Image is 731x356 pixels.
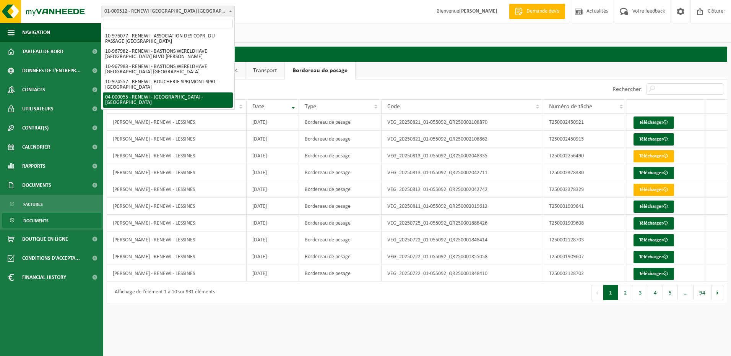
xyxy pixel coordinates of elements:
span: Code [387,104,400,110]
button: Next [712,285,723,300]
td: [DATE] [247,265,299,282]
td: T250002450915 [543,131,627,147]
strong: [PERSON_NAME] [459,8,497,14]
td: Bordereau de pesage [299,131,382,147]
span: Utilisateurs [22,99,54,118]
td: [DATE] [247,248,299,265]
td: [PERSON_NAME] - RENEWI - LESSINES [107,131,247,147]
td: Bordereau de pesage [299,248,382,265]
span: Conditions d'accepta... [22,249,80,268]
span: Documents [23,214,49,228]
td: VEG_20250725_01-055092_QR250001888426 [382,215,543,231]
button: 2 [618,285,633,300]
td: T250002128702 [543,265,627,282]
td: [PERSON_NAME] - RENEWI - LESSINES [107,215,247,231]
span: Documents [22,176,51,195]
a: Bordereau de pesage [285,62,355,79]
a: Documents [2,213,101,228]
span: Type [305,104,316,110]
td: Bordereau de pesage [299,231,382,248]
td: Bordereau de pesage [299,147,382,164]
td: [DATE] [247,215,299,231]
span: Numéro de tâche [549,104,592,110]
span: Tableau de bord [22,42,63,61]
td: VEG_20250722_01-055092_QR250001848414 [382,231,543,248]
td: VEG_20250813_01-055092_QR250002048335 [382,147,543,164]
td: [DATE] [247,181,299,198]
td: [PERSON_NAME] - RENEWI - LESSINES [107,231,247,248]
td: T250002378329 [543,181,627,198]
td: VEG_20250813_01-055092_QR250002042742 [382,181,543,198]
li: 10-967983 - RENEWI - BASTIONS WERELDHAVE [GEOGRAPHIC_DATA] [GEOGRAPHIC_DATA] [103,62,233,77]
span: Financial History [22,268,66,287]
a: Télécharger [634,150,674,162]
span: Demande devis [525,8,561,15]
span: Contacts [22,80,45,99]
li: 10-976077 - RENEWI - ASSOCIATION DES COPR. DU PASSAGE [GEOGRAPHIC_DATA] [103,31,233,47]
td: Bordereau de pesage [299,215,382,231]
td: [PERSON_NAME] - RENEWI - LESSINES [107,248,247,265]
td: [PERSON_NAME] - RENEWI - LESSINES [107,198,247,215]
td: [DATE] [247,231,299,248]
td: Bordereau de pesage [299,265,382,282]
span: Rapports [22,157,45,176]
h2: Documents [107,47,727,61]
td: VEG_20250722_01-055092_QR250001848410 [382,265,543,282]
a: Transport [245,62,284,79]
button: 4 [648,285,663,300]
span: 01-000512 - RENEWI BELGIUM NV - LOMMEL [101,6,235,17]
td: [DATE] [247,164,299,181]
td: T250001909607 [543,248,627,265]
td: Bordereau de pesage [299,198,382,215]
td: [PERSON_NAME] - RENEWI - LESSINES [107,181,247,198]
span: Factures [23,197,43,212]
span: Contrat(s) [22,118,49,138]
a: Télécharger [634,133,674,146]
td: [PERSON_NAME] - RENEWI - LESSINES [107,114,247,131]
label: Rechercher: [612,86,643,92]
span: Calendrier [22,138,50,157]
button: 94 [694,285,712,300]
span: Navigation [22,23,50,42]
td: [DATE] [247,114,299,131]
td: [PERSON_NAME] - RENEWI - LESSINES [107,265,247,282]
a: Télécharger [634,251,674,263]
li: 10-967982 - RENEWI - BASTIONS WERELDHAVE [GEOGRAPHIC_DATA] BLVD [PERSON_NAME] [103,47,233,62]
a: Télécharger [634,201,674,213]
td: VEG_20250813_01-055092_QR250002042711 [382,164,543,181]
span: Données de l'entrepr... [22,61,81,80]
td: [DATE] [247,147,299,164]
span: Date [252,104,264,110]
button: Previous [591,285,603,300]
td: VEG_20250821_01-055092_QR250002108870 [382,114,543,131]
td: T250002450921 [543,114,627,131]
a: Télécharger [634,167,674,179]
a: Télécharger [634,268,674,280]
a: Télécharger [634,217,674,230]
td: T250001909641 [543,198,627,215]
a: Télécharger [634,184,674,196]
a: Télécharger [634,234,674,246]
span: … [678,285,694,300]
td: VEG_20250821_01-055092_QR250002108862 [382,131,543,147]
td: Bordereau de pesage [299,114,382,131]
td: T250002128703 [543,231,627,248]
div: Affichage de l'élément 1 à 10 sur 931 éléments [111,286,215,299]
td: T250002256490 [543,147,627,164]
span: 01-000512 - RENEWI BELGIUM NV - LOMMEL [101,6,234,17]
td: [PERSON_NAME] - RENEWI - LESSINES [107,147,247,164]
a: Télécharger [634,117,674,129]
td: Bordereau de pesage [299,181,382,198]
td: T250001909608 [543,215,627,231]
span: Boutique en ligne [22,230,68,249]
button: 1 [603,285,618,300]
td: [DATE] [247,131,299,147]
td: VEG_20250722_01-055092_QR250001855058 [382,248,543,265]
li: 04-000055 - RENEWI - [GEOGRAPHIC_DATA] - [GEOGRAPHIC_DATA] [103,92,233,108]
a: Factures [2,197,101,211]
button: 5 [663,285,678,300]
td: Bordereau de pesage [299,164,382,181]
td: [DATE] [247,198,299,215]
li: 10-974557 - RENEWI - BOUCHERIE SPRIMONT SPRL - [GEOGRAPHIC_DATA] [103,77,233,92]
td: VEG_20250811_01-055092_QR250002019612 [382,198,543,215]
